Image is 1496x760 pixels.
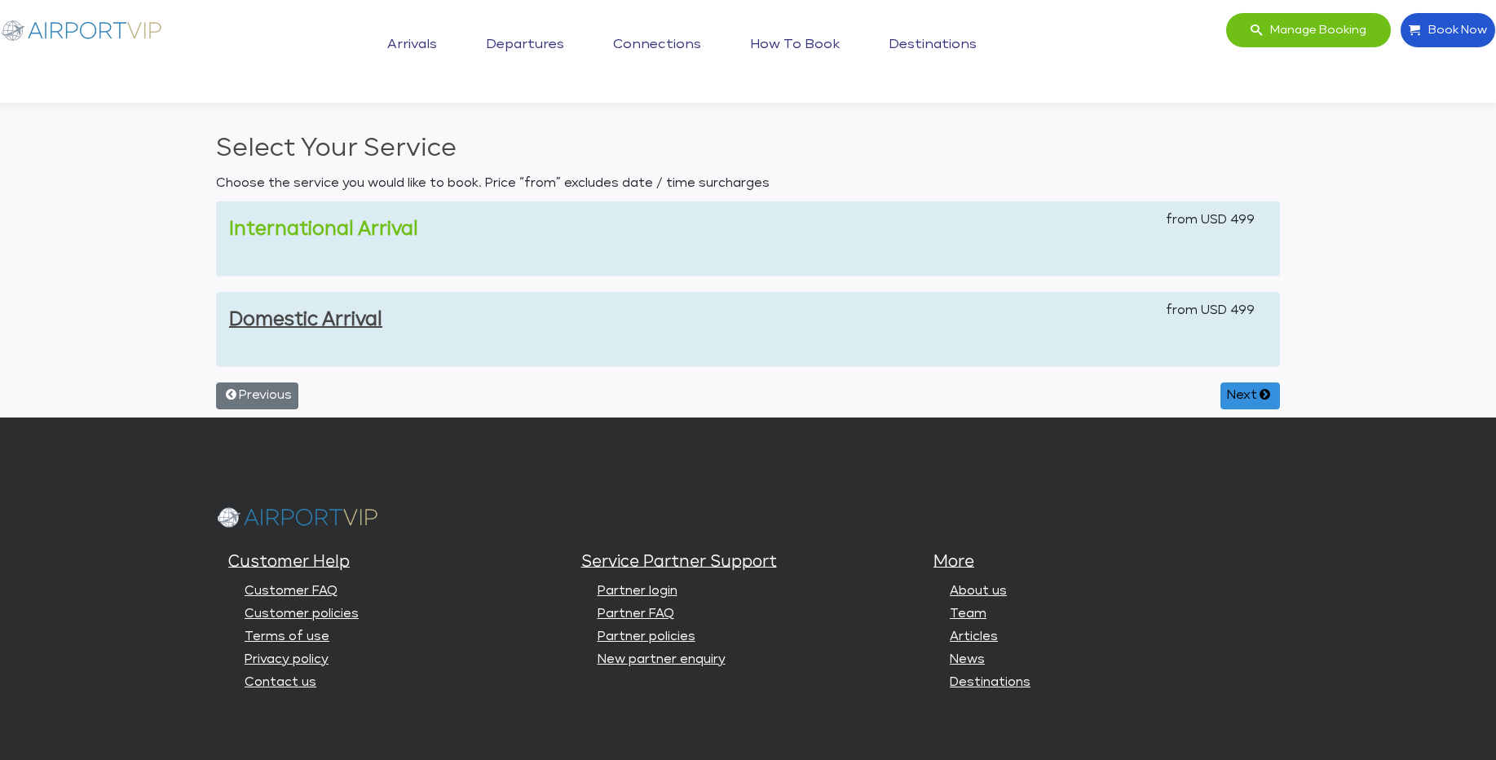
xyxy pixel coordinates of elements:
a: Arrivals [383,24,441,65]
a: Customer FAQ [245,585,338,597]
a: Partner FAQ [598,608,674,620]
h2: Select Your Service [216,130,1280,167]
h5: More [933,550,1274,573]
span: Manage booking [1262,13,1366,47]
span: from USD 499 [1166,301,1255,320]
a: Manage booking [1225,12,1392,48]
a: International Arrival [229,220,418,238]
span: from USD 499 [1166,210,1255,230]
a: About us [950,585,1007,597]
button: Next [1220,382,1280,410]
img: airport select logo [216,499,379,534]
p: Choose the service you would like to book. Price “from” excludes date / time surcharges [216,174,1280,193]
a: Articles [950,630,998,643]
a: Book Now [1400,12,1496,48]
button: Previous [216,382,298,410]
a: New partner enquiry [598,653,726,665]
a: Connections [609,24,705,65]
a: Privacy policy [245,653,329,665]
a: Partner policies [598,630,695,643]
a: Departures [482,24,568,65]
h5: Service Partner Support [581,550,922,573]
a: Contact us [245,676,316,688]
a: How to book [746,24,844,65]
a: Destinations [950,676,1030,688]
a: Partner login [598,585,677,597]
h5: Customer Help [228,550,569,573]
a: News [950,653,985,665]
a: Team [950,608,986,620]
a: Domestic Arrival [229,311,382,329]
a: Destinations [885,24,981,65]
a: Terms of use [245,630,329,643]
a: Customer policies [245,608,359,620]
span: Book Now [1420,13,1487,47]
